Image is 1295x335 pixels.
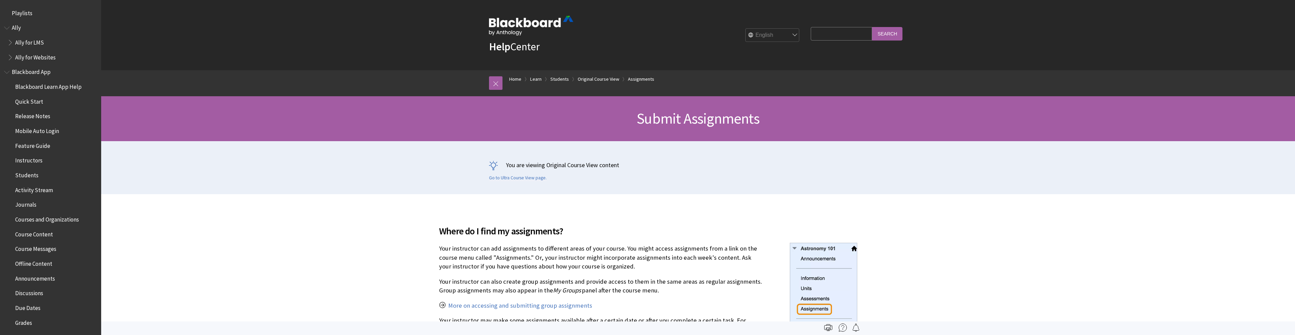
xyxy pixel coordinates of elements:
[15,184,53,194] span: Activity Stream
[12,22,21,31] span: Ally
[637,109,759,128] span: Submit Assignments
[489,175,547,181] a: Go to Ultra Course View page.
[15,96,43,105] span: Quick Start
[439,224,857,238] span: Where do I find my assignments?
[12,67,51,76] span: Blackboard App
[448,302,592,310] a: More on accessing and submitting group assignments
[15,258,52,267] span: Offline Content
[852,324,860,332] img: Follow this page
[15,140,50,149] span: Feature Guide
[15,155,42,164] span: Instructors
[439,277,857,295] p: Your instructor can also create group assignments and provide access to them in the same areas as...
[15,199,36,208] span: Journals
[628,75,654,83] a: Assignments
[15,229,53,238] span: Course Content
[439,244,857,271] p: Your instructor can add assignments to different areas of your course. You might access assignmen...
[15,52,56,61] span: Ally for Websites
[15,243,56,253] span: Course Messages
[839,324,847,332] img: More help
[4,22,97,63] nav: Book outline for Anthology Ally Help
[15,81,82,90] span: Blackboard Learn App Help
[489,16,573,35] img: Blackboard by Anthology
[15,111,50,120] span: Release Notes
[824,324,832,332] img: Print
[4,7,97,19] nav: Book outline for Playlists
[530,75,542,83] a: Learn
[15,37,44,46] span: Ally for LMS
[509,75,521,83] a: Home
[15,287,43,297] span: Discussions
[12,7,32,17] span: Playlists
[872,27,902,40] input: Search
[15,317,32,326] span: Grades
[15,273,55,282] span: Announcements
[15,125,59,134] span: Mobile Auto Login
[15,214,79,223] span: Courses and Organizations
[489,161,907,169] p: You are viewing Original Course View content
[15,170,38,179] span: Students
[489,40,510,53] strong: Help
[550,75,569,83] a: Students
[15,302,40,311] span: Due Dates
[489,40,540,53] a: HelpCenter
[578,75,619,83] a: Original Course View
[553,286,581,294] span: My Groups
[746,29,800,42] select: Site Language Selector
